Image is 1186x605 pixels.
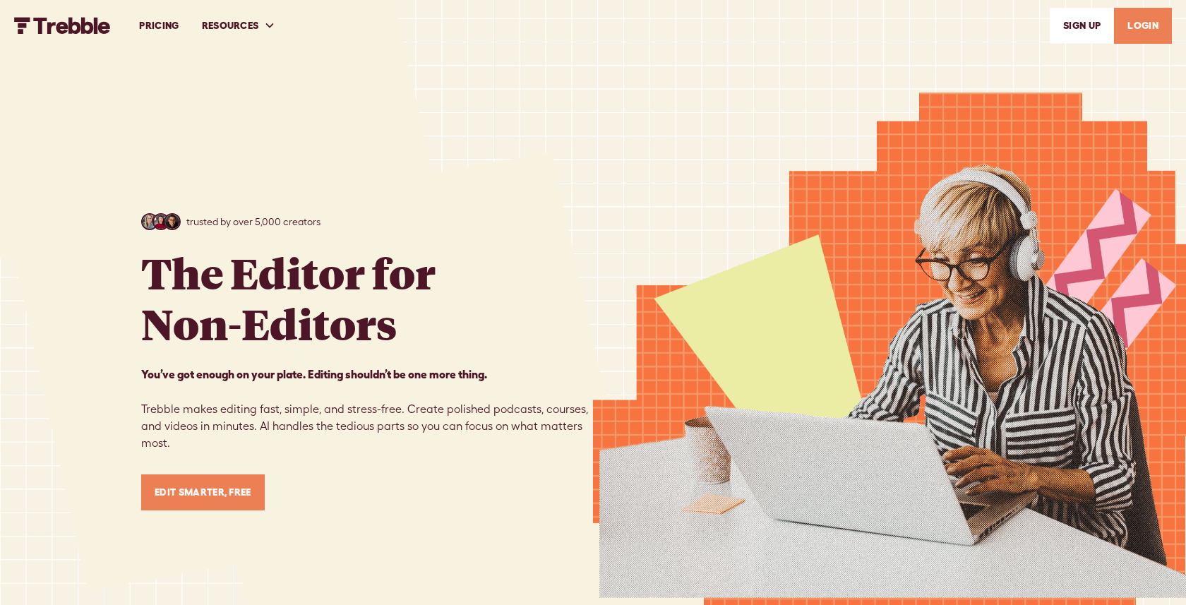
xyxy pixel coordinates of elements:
div: RESOURCES [202,18,259,33]
p: trusted by over 5,000 creators [186,215,321,229]
strong: You’ve got enough on your plate. Editing shouldn’t be one more thing. ‍ [141,368,487,381]
a: SIGn UP [1050,8,1114,44]
img: Trebble FM Logo [14,17,111,34]
a: PRICING [128,1,190,50]
p: Trebble makes editing fast, simple, and stress-free. Create polished podcasts, courses, and video... [141,366,593,452]
a: home [14,17,111,34]
h1: The Editor for Non-Editors [141,247,436,349]
a: Edit Smarter, Free [141,474,265,510]
a: LOGIN [1114,8,1172,44]
div: RESOURCES [191,1,287,50]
